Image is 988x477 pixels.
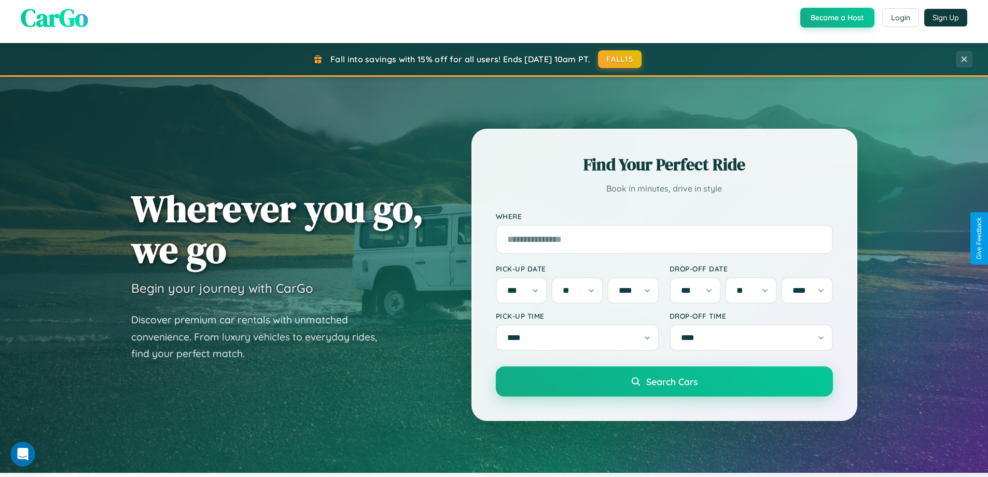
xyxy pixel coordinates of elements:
label: Pick-up Time [496,311,659,320]
label: Drop-off Date [670,264,833,273]
button: Sign Up [924,9,967,26]
h2: Find Your Perfect Ride [496,153,833,176]
label: Pick-up Date [496,264,659,273]
p: Discover premium car rentals with unmatched convenience. From luxury vehicles to everyday rides, ... [131,311,391,362]
label: Where [496,212,833,221]
p: Book in minutes, drive in style [496,181,833,196]
button: Login [882,8,919,27]
iframe: Intercom live chat [10,442,35,467]
span: Fall into savings with 15% off for all users! Ends [DATE] 10am PT. [330,54,590,64]
div: Give Feedback [976,217,983,260]
h3: Begin your journey with CarGo [131,280,313,296]
h1: Wherever you go, we go [131,188,424,270]
button: Become a Host [800,8,874,28]
span: Search Cars [646,376,698,387]
label: Drop-off Time [670,311,833,320]
button: Search Cars [496,366,833,397]
button: FALL15 [598,50,642,68]
span: CarGo [21,1,88,35]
